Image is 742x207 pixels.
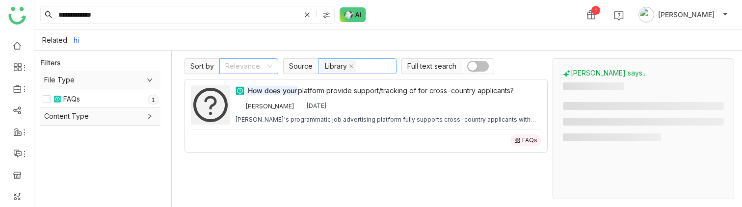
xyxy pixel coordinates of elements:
[247,85,541,96] div: platform provide support/tracking of for cross-country applicants?
[185,58,219,74] span: Sort by
[325,61,347,72] div: Library
[191,85,230,125] img: How does your platform provide support/tracking of for cross-country applicants?
[44,75,157,85] span: File Type
[40,58,61,68] div: Filters
[563,70,571,78] img: buddy-says
[53,95,61,103] img: objections.svg
[247,85,541,96] a: How does yourplatform provide support/tracking of for cross-country applicants?
[235,116,541,124] div: [PERSON_NAME]'s programmatic job advertising platform fully supports cross-country applicants wit...
[151,95,155,105] p: 1
[401,58,462,74] span: Full text search
[614,11,624,21] img: help.svg
[283,58,318,74] span: Source
[8,7,26,25] img: logo
[638,7,654,23] img: avatar
[522,136,537,144] div: FAQs
[44,111,157,122] span: Content Type
[320,60,356,72] nz-select-item: Library
[306,102,327,110] div: [DATE]
[40,71,160,89] div: File Type
[225,59,272,74] nz-select-item: Relevance
[563,69,647,77] span: [PERSON_NAME] says...
[74,36,79,44] a: hi
[63,94,80,104] div: FAQs
[322,11,330,19] img: search-type.svg
[42,36,69,44] div: Related:
[340,7,366,22] img: ask-buddy-normal.svg
[636,7,730,23] button: [PERSON_NAME]
[40,107,160,125] div: Content Type
[658,9,715,20] span: [PERSON_NAME]
[148,95,159,104] nz-badge-sup: 1
[591,6,600,15] div: 1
